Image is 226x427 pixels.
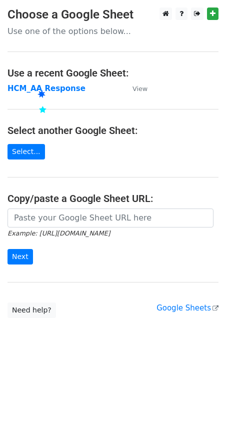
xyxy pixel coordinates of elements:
[7,249,33,264] input: Next
[7,67,218,79] h4: Use a recent Google Sheet:
[122,84,147,93] a: View
[7,192,218,204] h4: Copy/paste a Google Sheet URL:
[7,124,218,136] h4: Select another Google Sheet:
[7,144,45,159] a: Select...
[156,303,218,312] a: Google Sheets
[132,85,147,92] small: View
[7,229,110,237] small: Example: [URL][DOMAIN_NAME]
[7,84,85,93] a: HCM_AA Response
[7,7,218,22] h3: Choose a Google Sheet
[7,302,56,318] a: Need help?
[7,208,213,227] input: Paste your Google Sheet URL here
[7,26,218,36] p: Use one of the options below...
